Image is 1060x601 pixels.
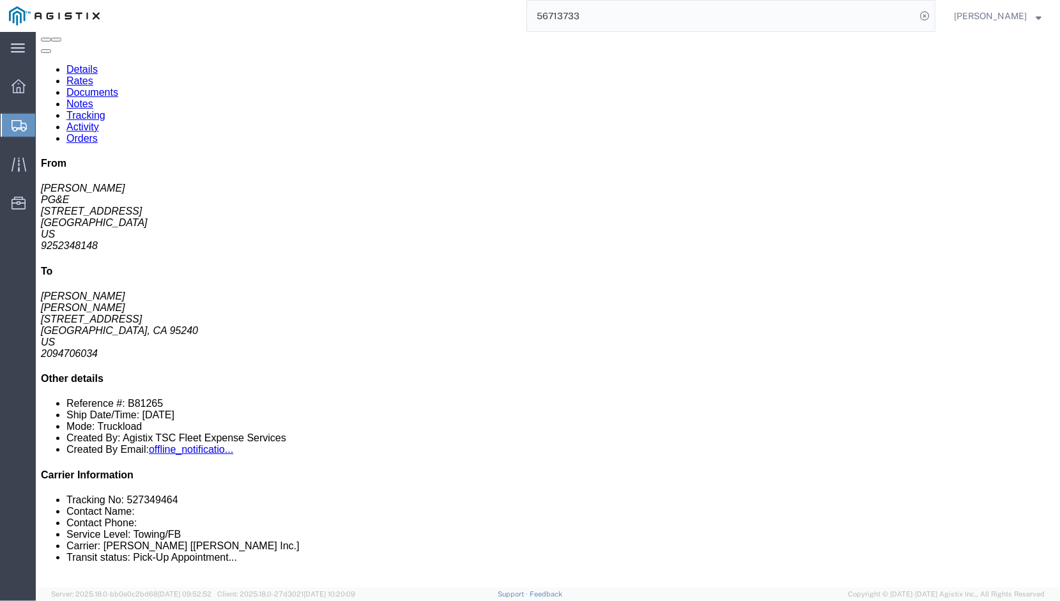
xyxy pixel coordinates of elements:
[530,590,562,598] a: Feedback
[848,589,1045,600] span: Copyright © [DATE]-[DATE] Agistix Inc., All Rights Reserved
[953,8,1042,24] button: [PERSON_NAME]
[36,32,1060,588] iframe: FS Legacy Container
[158,590,211,598] span: [DATE] 09:52:52
[303,590,355,598] span: [DATE] 10:20:09
[954,9,1027,23] span: Nicholas Cosentino
[498,590,530,598] a: Support
[527,1,916,31] input: Search for shipment number, reference number
[9,6,100,26] img: logo
[217,590,355,598] span: Client: 2025.18.0-27d3021
[51,590,211,598] span: Server: 2025.18.0-bb0e0c2bd68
